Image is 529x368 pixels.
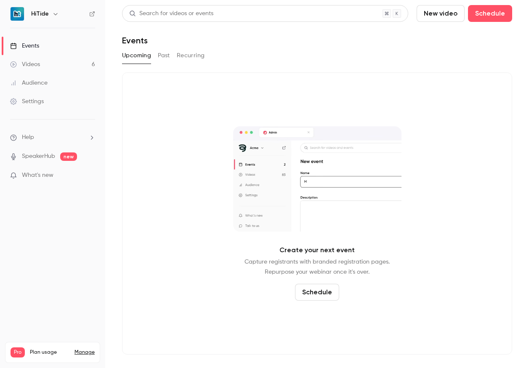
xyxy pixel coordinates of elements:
[22,152,55,161] a: SpeakerHub
[31,10,49,18] h6: HiTide
[11,347,25,357] span: Pro
[177,49,205,62] button: Recurring
[85,172,95,179] iframe: Noticeable Trigger
[295,284,339,301] button: Schedule
[30,349,69,356] span: Plan usage
[468,5,512,22] button: Schedule
[60,152,77,161] span: new
[74,349,95,356] a: Manage
[122,49,151,62] button: Upcoming
[129,9,213,18] div: Search for videos or events
[22,171,53,180] span: What's new
[417,5,465,22] button: New video
[10,60,40,69] div: Videos
[22,133,34,142] span: Help
[10,79,48,87] div: Audience
[279,245,355,255] p: Create your next event
[11,7,24,21] img: HiTide
[10,97,44,106] div: Settings
[122,35,148,45] h1: Events
[245,257,390,277] p: Capture registrants with branded registration pages. Repurpose your webinar once it's over.
[158,49,170,62] button: Past
[10,133,95,142] li: help-dropdown-opener
[10,42,39,50] div: Events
